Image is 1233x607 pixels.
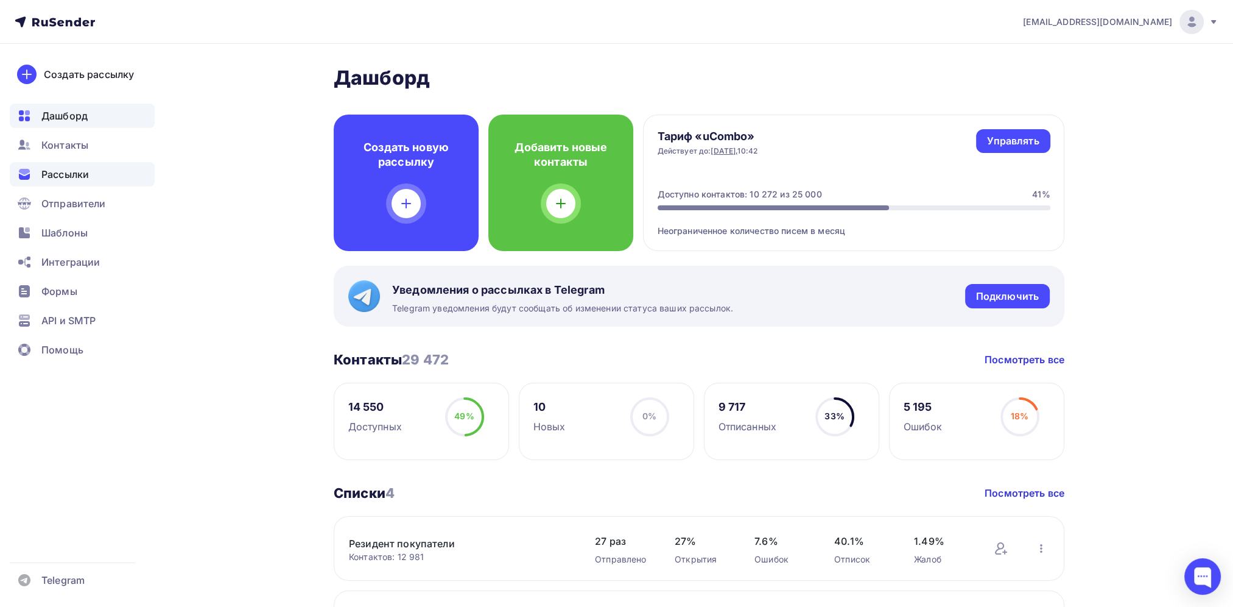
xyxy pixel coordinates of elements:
span: 18% [1011,411,1028,421]
span: 27 раз [595,534,650,548]
div: Новых [533,419,566,434]
a: Шаблоны [10,221,155,245]
span: 49% [454,411,474,421]
span: 0% [642,411,656,421]
a: Дашборд [10,104,155,128]
span: 40.1% [834,534,890,548]
a: Посмотреть все [985,352,1064,367]
span: Интеграции [41,255,100,269]
span: 33% [824,411,844,421]
h4: Добавить новые контакты [508,140,614,169]
div: Отписанных [718,419,776,434]
span: Контакты [41,138,88,152]
span: Помощь [41,343,83,357]
span: API и SMTP [41,313,96,328]
a: Рассылки [10,162,155,186]
div: Управлять [987,134,1039,148]
div: Жалоб [914,553,969,566]
h2: Дашборд [334,66,1064,90]
a: Посмотреть все [985,486,1064,500]
div: 9 717 [718,400,776,414]
h4: Тариф «uCombo» [658,129,758,144]
span: Дашборд [41,108,88,123]
div: Создать рассылку [44,67,134,82]
a: [EMAIL_ADDRESS][DOMAIN_NAME] [1023,10,1218,34]
a: Отправители [10,191,155,216]
a: Формы [10,279,155,303]
h3: Списки [334,485,395,502]
div: 10 [533,400,566,414]
div: Доступных [348,419,402,434]
span: Рассылки [41,167,89,182]
div: Отправлено [595,553,650,566]
span: 4 [385,485,395,501]
span: 7.6% [754,534,810,548]
div: 41% [1032,188,1050,201]
span: Telegram [41,573,85,587]
div: Неограниченное количество писем в месяц [658,210,1050,237]
div: Отписок [834,553,890,566]
div: 5 195 [904,400,943,414]
span: Шаблоны [41,225,88,240]
span: Отправители [41,196,106,211]
h3: Контакты [334,351,449,368]
span: Формы [41,284,77,299]
div: Доступно контактов: 10 272 из 25 000 [658,188,822,201]
span: Уведомления о рассылках в Telegram [392,283,733,297]
span: 27% [675,534,730,548]
a: Резидент покупатели [349,536,556,551]
span: Telegram уведомления будут сообщать об изменении статуса ваших рассылок. [392,302,733,314]
div: Ошибок [904,419,943,434]
span: 1.49% [914,534,969,548]
div: Подключить [976,289,1039,303]
div: Контактов: 12 981 [349,551,571,563]
span: [EMAIL_ADDRESS][DOMAIN_NAME] [1023,16,1172,28]
span: 29 472 [402,352,449,367]
div: Открытия [675,553,730,566]
tcxspan: Call 20.08.2025, via 3CX [711,146,737,155]
div: Действует до: 10:42 [658,146,758,156]
div: Ошибок [754,553,810,566]
div: 14 550 [348,400,402,414]
h4: Создать новую рассылку [353,140,459,169]
a: Контакты [10,133,155,157]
